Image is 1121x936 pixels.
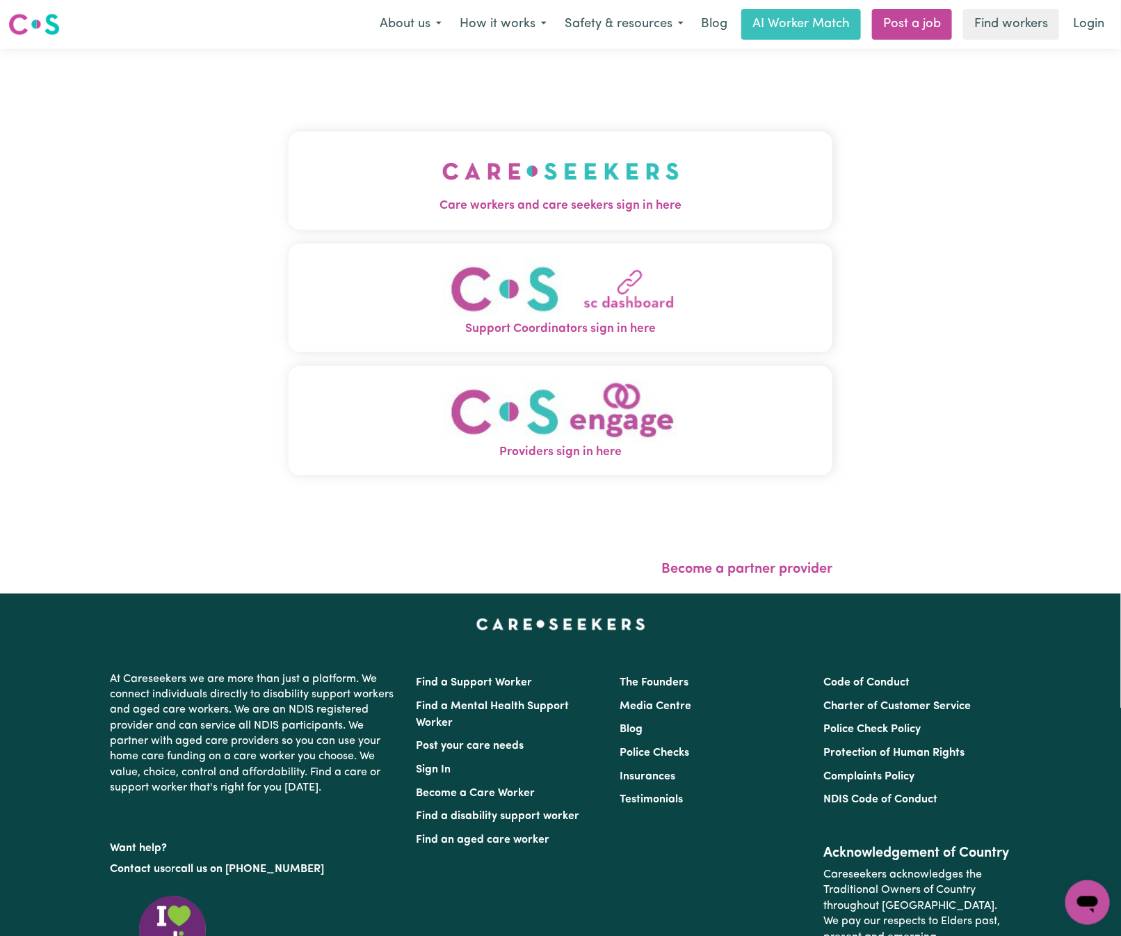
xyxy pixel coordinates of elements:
[416,764,451,775] a: Sign In
[1065,880,1110,925] iframe: Button to launch messaging window
[416,788,535,799] a: Become a Care Worker
[620,771,675,782] a: Insurances
[824,794,938,805] a: NDIS Code of Conduct
[824,845,1011,862] h2: Acknowledgement of Country
[289,320,832,338] span: Support Coordinators sign in here
[620,677,688,688] a: The Founders
[289,132,832,229] button: Care workers and care seekers sign in here
[661,562,832,576] a: Become a partner provider
[620,724,643,735] a: Blog
[289,443,832,461] span: Providers sign in here
[556,10,693,39] button: Safety & resources
[620,794,683,805] a: Testimonials
[175,864,324,875] a: call us on [PHONE_NUMBER]
[289,197,832,215] span: Care workers and care seekers sign in here
[289,366,832,475] button: Providers sign in here
[693,9,736,40] a: Blog
[289,244,832,353] button: Support Coordinators sign in here
[1065,9,1113,40] a: Login
[416,701,569,729] a: Find a Mental Health Support Worker
[824,747,965,759] a: Protection of Human Rights
[824,701,971,712] a: Charter of Customer Service
[110,666,399,802] p: At Careseekers we are more than just a platform. We connect individuals directly to disability su...
[620,747,689,759] a: Police Checks
[824,724,921,735] a: Police Check Policy
[824,677,910,688] a: Code of Conduct
[8,12,60,37] img: Careseekers logo
[963,9,1059,40] a: Find workers
[416,677,532,688] a: Find a Support Worker
[416,834,549,846] a: Find an aged care worker
[476,619,645,630] a: Careseekers home page
[416,811,579,822] a: Find a disability support worker
[416,740,524,752] a: Post your care needs
[110,835,399,856] p: Want help?
[741,9,861,40] a: AI Worker Match
[371,10,451,39] button: About us
[824,771,915,782] a: Complaints Policy
[110,864,165,875] a: Contact us
[110,856,399,882] p: or
[872,9,952,40] a: Post a job
[620,701,691,712] a: Media Centre
[451,10,556,39] button: How it works
[8,8,60,40] a: Careseekers logo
